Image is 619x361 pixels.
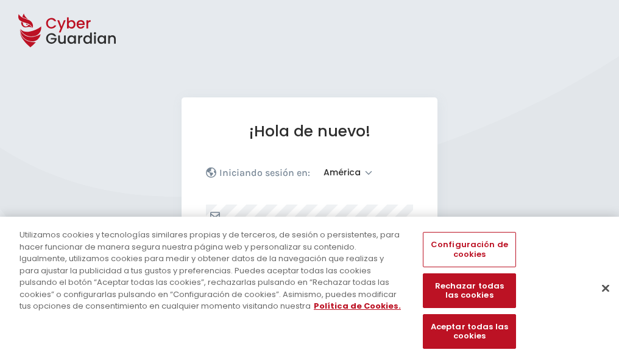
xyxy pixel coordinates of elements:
[19,229,405,312] div: Utilizamos cookies y tecnologías similares propias y de terceros, de sesión o persistentes, para ...
[423,273,515,308] button: Rechazar todas las cookies
[314,300,401,312] a: Más información sobre su privacidad, se abre en una nueva pestaña
[423,314,515,349] button: Aceptar todas las cookies
[206,122,413,141] h1: ¡Hola de nuevo!
[592,275,619,301] button: Cerrar
[219,167,310,179] p: Iniciando sesión en:
[423,232,515,267] button: Configuración de cookies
